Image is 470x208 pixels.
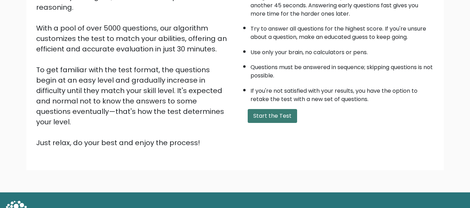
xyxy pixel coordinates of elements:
li: If you're not satisfied with your results, you have the option to retake the test with a new set ... [250,83,434,103]
li: Try to answer all questions for the highest score. If you're unsure about a question, make an edu... [250,21,434,41]
button: Start the Test [248,109,297,123]
li: Use only your brain, no calculators or pens. [250,45,434,57]
li: Questions must be answered in sequence; skipping questions is not possible. [250,60,434,80]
